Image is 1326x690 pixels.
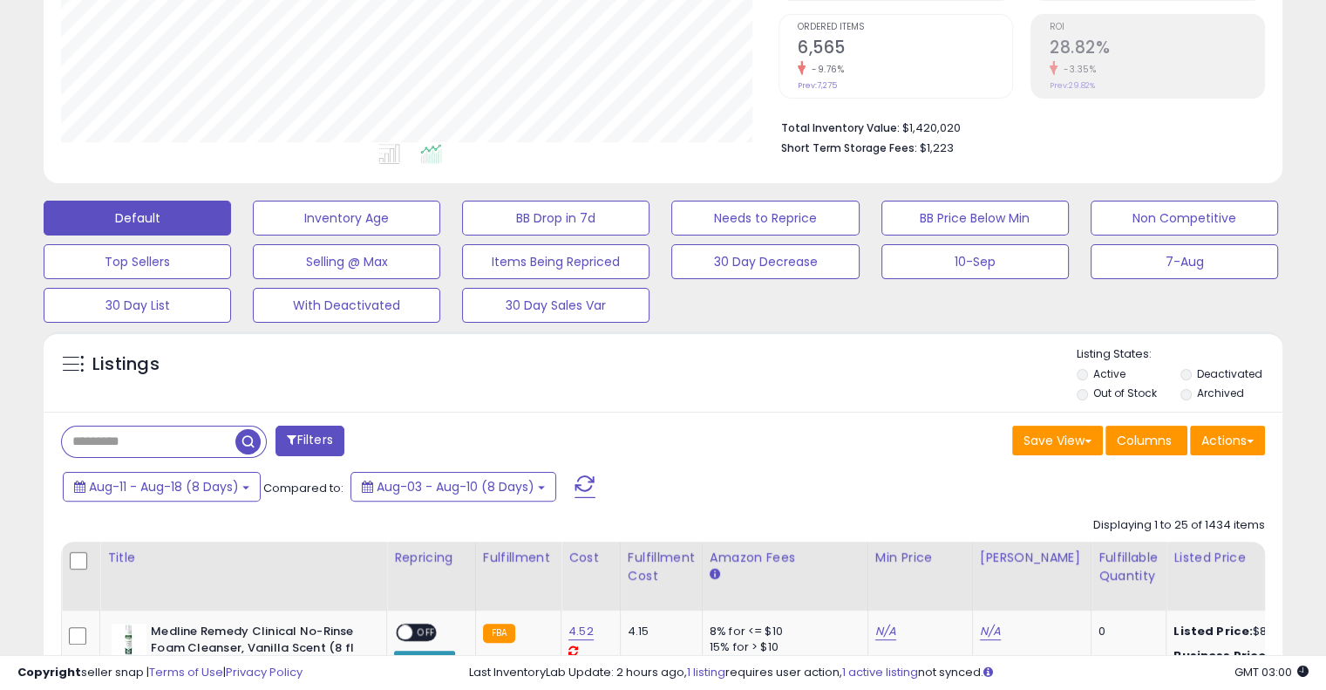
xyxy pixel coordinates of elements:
div: Repricing [394,549,468,567]
label: Active [1093,366,1125,381]
div: Last InventoryLab Update: 2 hours ago, requires user action, not synced. [469,665,1309,681]
b: Listed Price: [1173,623,1253,639]
small: Prev: 29.82% [1050,80,1095,91]
strong: Copyright [17,664,81,680]
a: Terms of Use [149,664,223,680]
button: Inventory Age [253,201,440,236]
button: Non Competitive [1091,201,1278,236]
label: Out of Stock [1093,386,1157,400]
a: N/A [980,623,1001,640]
span: Compared to: [263,480,343,496]
button: BB Price Below Min [881,201,1069,236]
div: Min Price [875,549,965,567]
button: 30 Day Sales Var [462,288,649,323]
li: $1,420,020 [781,116,1252,137]
a: N/A [875,623,896,640]
div: Displaying 1 to 25 of 1434 items [1093,517,1265,534]
div: Cost [568,549,613,567]
div: $8.15 [1173,624,1318,639]
button: Aug-11 - Aug-18 (8 Days) [63,472,261,502]
div: 4.15 [628,624,689,639]
button: Selling @ Max [253,244,440,279]
div: Listed Price [1173,549,1324,567]
h5: Listings [92,352,160,377]
span: Aug-11 - Aug-18 (8 Days) [89,478,239,495]
button: 30 Day List [44,288,231,323]
div: 0 [1098,624,1153,639]
div: Fulfillable Quantity [1098,549,1159,585]
span: Columns [1117,432,1172,449]
button: Save View [1012,426,1103,455]
p: Listing States: [1077,346,1282,363]
div: [PERSON_NAME] [980,549,1084,567]
button: Items Being Repriced [462,244,649,279]
button: 30 Day Decrease [671,244,859,279]
button: 10-Sep [881,244,1069,279]
span: ROI [1050,23,1264,32]
a: 1 listing [687,664,725,680]
div: Fulfillment Cost [628,549,695,585]
div: seller snap | | [17,665,303,681]
a: 4.52 [568,623,594,640]
div: Fulfillment [483,549,554,567]
button: Aug-03 - Aug-10 (8 Days) [350,472,556,502]
span: 2025-08-18 03:00 GMT [1234,664,1309,680]
span: OFF [412,625,440,640]
button: Filters [275,426,343,456]
button: Columns [1105,426,1187,455]
span: Ordered Items [798,23,1012,32]
small: Prev: 7,275 [798,80,837,91]
div: Amazon Fees [710,549,860,567]
label: Deactivated [1196,366,1261,381]
small: -9.76% [806,63,844,76]
img: 31ELQF0DT4L._SL40_.jpg [112,624,146,659]
span: $1,223 [920,140,954,156]
span: Aug-03 - Aug-10 (8 Days) [377,478,534,495]
b: Short Term Storage Fees: [781,140,917,155]
button: Top Sellers [44,244,231,279]
div: 8% for <= $10 [710,624,854,639]
small: Amazon Fees. [710,567,720,583]
label: Archived [1196,386,1243,400]
h2: 6,565 [798,38,1012,61]
div: Title [107,549,379,567]
button: Needs to Reprice [671,201,859,236]
button: Default [44,201,231,236]
h2: 28.82% [1050,38,1264,61]
button: With Deactivated [253,288,440,323]
a: Privacy Policy [226,664,303,680]
button: 7-Aug [1091,244,1278,279]
small: FBA [483,624,515,643]
small: -3.35% [1057,63,1096,76]
b: Total Inventory Value: [781,120,900,135]
a: 1 active listing [842,664,918,680]
button: BB Drop in 7d [462,201,649,236]
button: Actions [1190,426,1265,455]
